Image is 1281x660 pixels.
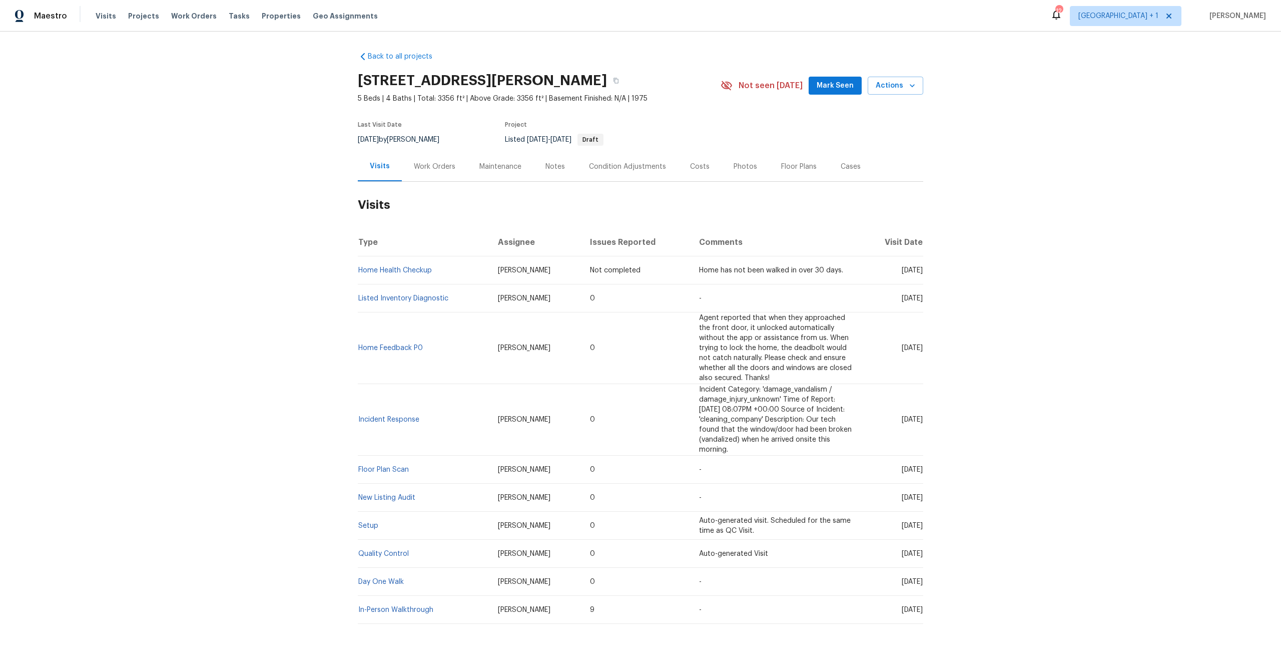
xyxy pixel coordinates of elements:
a: Quality Control [358,550,409,557]
span: [DATE] [902,416,923,423]
a: Setup [358,522,378,529]
span: 0 [590,578,595,585]
span: Actions [876,80,915,92]
button: Actions [868,77,923,95]
span: [DATE] [902,578,923,585]
span: Work Orders [171,11,217,21]
div: Maintenance [479,162,521,172]
span: - [527,136,571,143]
span: [DATE] [358,136,379,143]
span: [PERSON_NAME] [1205,11,1266,21]
th: Issues Reported [582,228,692,256]
span: [DATE] [902,606,923,613]
span: [PERSON_NAME] [498,578,550,585]
span: Mark Seen [817,80,854,92]
div: Photos [734,162,757,172]
a: Day One Walk [358,578,404,585]
a: Back to all projects [358,52,454,62]
a: New Listing Audit [358,494,415,501]
span: [PERSON_NAME] [498,606,550,613]
span: 0 [590,522,595,529]
div: Work Orders [414,162,455,172]
span: Properties [262,11,301,21]
div: Cases [841,162,861,172]
span: Project [505,122,527,128]
div: Costs [690,162,710,172]
span: 0 [590,550,595,557]
span: - [699,494,702,501]
h2: [STREET_ADDRESS][PERSON_NAME] [358,76,607,86]
span: 0 [590,416,595,423]
a: Listed Inventory Diagnostic [358,295,448,302]
span: - [699,578,702,585]
span: [PERSON_NAME] [498,295,550,302]
span: Home has not been walked in over 30 days. [699,267,843,274]
button: Copy Address [607,72,625,90]
span: - [699,466,702,473]
span: [PERSON_NAME] [498,466,550,473]
button: Mark Seen [809,77,862,95]
span: [DATE] [550,136,571,143]
span: Not completed [590,267,640,274]
span: Draft [578,137,602,143]
a: Floor Plan Scan [358,466,409,473]
a: Incident Response [358,416,419,423]
span: [PERSON_NAME] [498,522,550,529]
span: [DATE] [902,345,923,352]
div: Floor Plans [781,162,817,172]
h2: Visits [358,182,923,228]
span: Listed [505,136,603,143]
div: Visits [370,161,390,171]
span: 0 [590,345,595,352]
span: [PERSON_NAME] [498,550,550,557]
span: [DATE] [902,267,923,274]
span: - [699,295,702,302]
span: 5 Beds | 4 Baths | Total: 3356 ft² | Above Grade: 3356 ft² | Basement Finished: N/A | 1975 [358,94,721,104]
span: Projects [128,11,159,21]
a: Home Health Checkup [358,267,432,274]
span: Maestro [34,11,67,21]
span: Visits [96,11,116,21]
div: Notes [545,162,565,172]
th: Type [358,228,490,256]
div: by [PERSON_NAME] [358,134,451,146]
span: [DATE] [902,522,923,529]
span: [DATE] [902,295,923,302]
span: 0 [590,466,595,473]
span: [DATE] [902,550,923,557]
span: Not seen [DATE] [739,81,803,91]
span: 0 [590,494,595,501]
span: Tasks [229,13,250,20]
span: Incident Category: 'damage_vandalism / damage_injury_unknown' Time of Report: [DATE] 08:07PM +00:... [699,386,852,453]
span: [DATE] [902,466,923,473]
span: [PERSON_NAME] [498,494,550,501]
span: Auto-generated Visit [699,550,768,557]
span: Auto-generated visit. Scheduled for the same time as QC Visit. [699,517,851,534]
span: [PERSON_NAME] [498,416,550,423]
a: In-Person Walkthrough [358,606,433,613]
span: [DATE] [902,494,923,501]
span: Last Visit Date [358,122,402,128]
span: 0 [590,295,595,302]
span: Geo Assignments [313,11,378,21]
span: Agent reported that when they approached the front door, it unlocked automatically without the ap... [699,314,852,382]
a: Home Feedback P0 [358,345,423,352]
span: [GEOGRAPHIC_DATA] + 1 [1078,11,1158,21]
span: - [699,606,702,613]
span: [DATE] [527,136,548,143]
th: Visit Date [861,228,923,256]
span: [PERSON_NAME] [498,267,550,274]
div: Condition Adjustments [589,162,666,172]
span: [PERSON_NAME] [498,345,550,352]
th: Comments [691,228,861,256]
th: Assignee [490,228,582,256]
span: 9 [590,606,594,613]
div: 12 [1055,6,1062,16]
